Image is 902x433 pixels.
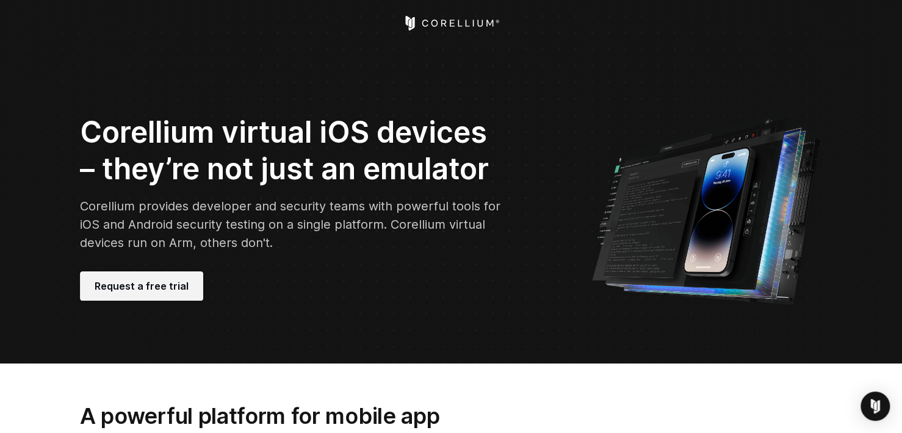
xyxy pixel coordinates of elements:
a: Request a free trial [80,271,203,301]
img: Corellium UI [591,110,822,305]
h2: Corellium virtual iOS devices – they’re not just an emulator [80,114,506,187]
p: Corellium provides developer and security teams with powerful tools for iOS and Android security ... [80,197,506,252]
a: Corellium Home [403,16,500,30]
span: Request a free trial [95,279,189,293]
div: Open Intercom Messenger [861,392,890,421]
